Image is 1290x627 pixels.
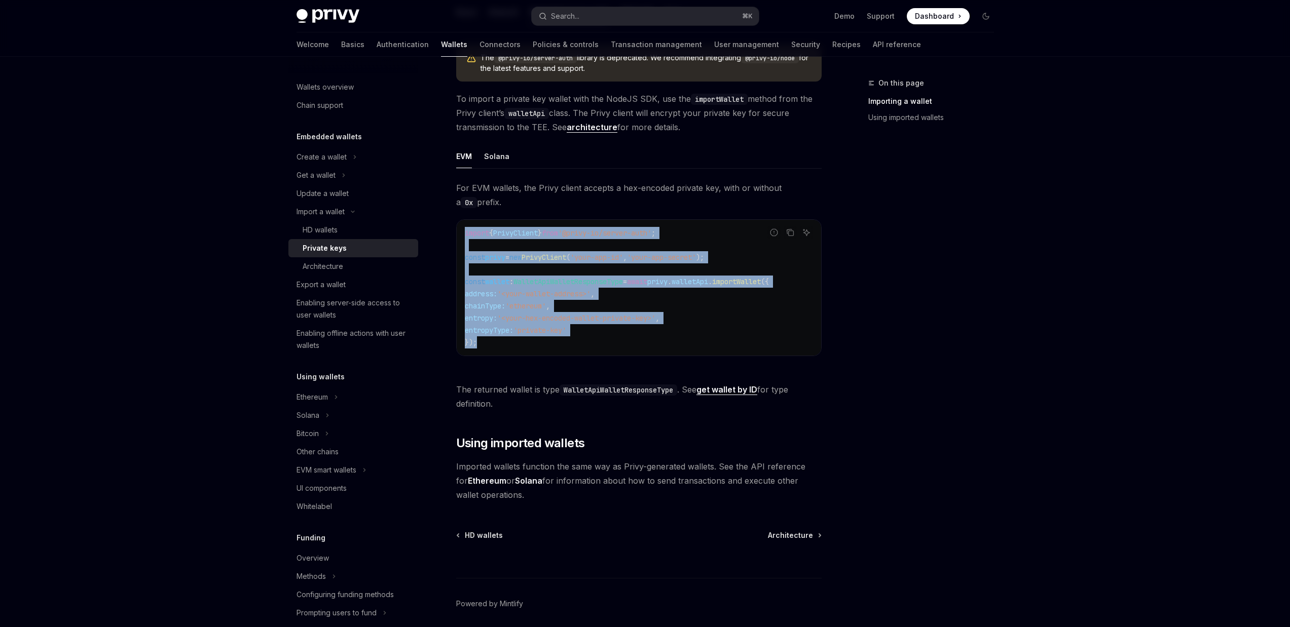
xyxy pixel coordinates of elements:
[509,277,513,286] span: :
[465,338,477,347] span: });
[288,567,418,585] button: Toggle Methods section
[297,99,343,111] div: Chain support
[611,32,702,57] a: Transaction management
[768,530,813,540] span: Architecture
[297,81,354,93] div: Wallets overview
[484,144,509,168] div: Solana
[303,224,338,236] div: HD wallets
[341,32,364,57] a: Basics
[288,585,418,604] a: Configuring funding methods
[761,277,769,286] span: ({
[288,78,418,96] a: Wallets overview
[297,279,346,291] div: Export a wallet
[627,277,647,286] span: await
[497,313,655,323] span: '<your-hex-encoded-wallet-private-key>'
[647,277,668,286] span: privy
[465,277,485,286] span: const
[288,497,418,516] a: Whitelabel
[481,53,812,73] span: The library is deprecated. We recommend integrating for the latest features and support.
[867,11,895,21] a: Support
[288,443,418,461] a: Other chains
[288,324,418,355] a: Enabling offline actions with user wallets
[868,93,1002,109] a: Importing a wallet
[297,500,332,513] div: Whitelabel
[768,530,821,540] a: Architecture
[542,228,558,238] span: from
[522,253,566,262] span: PrivyClient
[377,32,429,57] a: Authentication
[297,607,377,619] div: Prompting users to fund
[465,253,485,262] span: const
[288,294,418,324] a: Enabling server-side access to user wallets
[297,482,347,494] div: UI components
[288,184,418,203] a: Update a wallet
[873,32,921,57] a: API reference
[297,409,319,421] div: Solana
[623,253,627,262] span: ,
[288,96,418,114] a: Chain support
[297,446,339,458] div: Other chains
[297,371,345,383] h5: Using wallets
[832,32,861,57] a: Recipes
[868,109,1002,126] a: Using imported wallets
[791,32,820,57] a: Security
[714,32,779,57] a: User management
[591,289,595,298] span: ,
[456,92,822,134] span: To import a private key wallet with the NodeJS SDK, use the method from the Privy client’s class....
[456,599,523,609] a: Powered by Mintlify
[668,277,672,286] span: .
[497,289,591,298] span: '<your-wallet-address>'
[288,549,418,567] a: Overview
[288,166,418,184] button: Toggle Get a wallet section
[627,253,696,262] span: 'your-app-secret'
[696,253,704,262] span: );
[504,108,549,119] code: walletApi
[878,77,924,89] span: On this page
[297,187,349,200] div: Update a wallet
[288,221,418,239] a: HD wallets
[297,570,326,582] div: Methods
[456,144,472,168] div: EVM
[297,297,412,321] div: Enabling server-side access to user wallets
[800,226,813,239] button: Ask AI
[560,384,677,396] code: WalletApiWalletResponseType
[509,253,522,262] span: new
[297,32,329,57] a: Welcome
[288,148,418,166] button: Toggle Create a wallet section
[288,461,418,479] button: Toggle EVM smart wallets section
[288,203,418,221] button: Toggle Import a wallet section
[532,7,759,25] button: Open search
[288,479,418,497] a: UI components
[708,277,712,286] span: .
[303,260,343,272] div: Architecture
[297,151,347,163] div: Create a wallet
[696,384,757,395] a: get wallet by ID
[465,301,505,310] span: chainType:
[672,277,708,286] span: walletApi
[551,10,579,22] div: Search...
[297,589,394,601] div: Configuring funding methods
[505,253,509,262] span: =
[712,277,761,286] span: importWallet
[978,8,994,24] button: Toggle dark mode
[297,427,319,440] div: Bitcoin
[742,12,753,20] span: ⌘ K
[441,32,467,57] a: Wallets
[288,388,418,406] button: Toggle Ethereum section
[546,301,550,310] span: ,
[465,228,489,238] span: import
[513,277,623,286] span: WalletApiWalletResponseType
[493,228,538,238] span: PrivyClient
[288,424,418,443] button: Toggle Bitcoin section
[480,32,521,57] a: Connectors
[457,530,503,540] a: HD wallets
[297,206,345,218] div: Import a wallet
[465,289,497,298] span: address:
[297,532,325,544] h5: Funding
[465,313,497,323] span: entropy:
[623,277,627,286] span: =
[303,242,347,254] div: Private keys
[505,301,546,310] span: 'ethereum'
[558,228,651,238] span: '@privy-io/server-auth'
[485,277,509,286] span: wallet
